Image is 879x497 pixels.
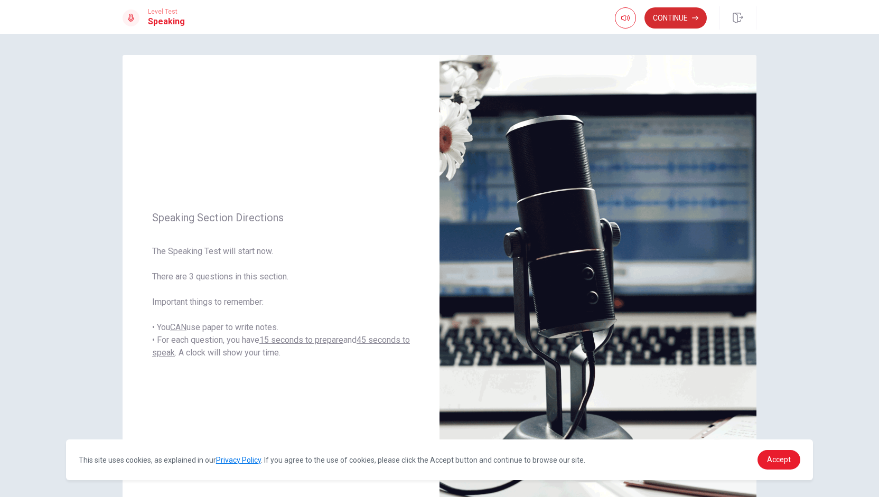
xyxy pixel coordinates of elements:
[148,8,185,15] span: Level Test
[170,322,186,332] u: CAN
[152,245,410,359] span: The Speaking Test will start now. There are 3 questions in this section. Important things to reme...
[259,335,343,345] u: 15 seconds to prepare
[148,15,185,28] h1: Speaking
[644,7,707,29] button: Continue
[79,456,585,464] span: This site uses cookies, as explained in our . If you agree to the use of cookies, please click th...
[758,450,800,470] a: dismiss cookie message
[767,455,791,464] span: Accept
[66,439,813,480] div: cookieconsent
[152,211,410,224] span: Speaking Section Directions
[216,456,261,464] a: Privacy Policy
